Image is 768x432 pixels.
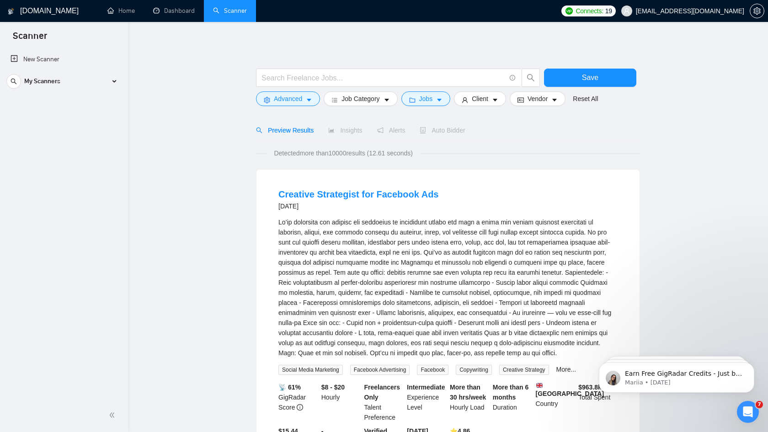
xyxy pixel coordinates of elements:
[267,148,419,158] span: Detected more than 10000 results (12.61 seconds)
[213,7,247,15] a: searchScanner
[448,380,491,424] div: Hourly Load
[278,365,343,375] span: Social Media Marketing
[456,365,492,375] span: Copywriting
[24,72,60,91] span: My Scanners
[264,96,270,103] span: setting
[517,96,524,103] span: idcard
[256,127,262,133] span: search
[107,7,135,15] a: homeHome
[377,127,405,134] span: Alerts
[278,217,618,358] div: We’re expanding and scaling our portfolio of publishing offers and need a sharp and hungry creati...
[261,72,506,84] input: Search Freelance Jobs...
[522,69,540,87] button: search
[573,94,598,104] a: Reset All
[420,127,426,133] span: robot
[384,96,390,103] span: caret-down
[364,384,400,401] b: Freelancers Only
[321,384,345,391] b: $8 - $20
[401,91,451,106] button: folderJobscaret-down
[256,91,320,106] button: settingAdvancedcaret-down
[297,404,303,411] span: info-circle
[624,8,630,14] span: user
[493,384,529,401] b: More than 6 months
[278,384,301,391] b: 📡 61%
[277,380,320,424] div: GigRadar Score
[472,94,488,104] span: Client
[510,75,516,81] span: info-circle
[407,384,445,391] b: Intermediate
[153,7,195,15] a: dashboardDashboard
[377,127,384,133] span: notification
[8,4,14,19] img: logo
[420,127,465,134] span: Auto Bidder
[750,7,764,15] a: setting
[350,365,410,375] span: Facebook Advertising
[576,6,603,16] span: Connects:
[565,7,573,15] img: upwork-logo.png
[492,96,498,103] span: caret-down
[556,366,576,373] a: More...
[3,72,124,94] li: My Scanners
[320,380,363,424] div: Hourly
[534,380,577,424] div: Country
[750,4,764,18] button: setting
[278,201,438,212] div: [DATE]
[363,380,405,424] div: Talent Preference
[405,380,448,424] div: Experience Level
[328,127,335,133] span: area-chart
[551,96,558,103] span: caret-down
[536,382,604,397] b: [GEOGRAPHIC_DATA]
[341,94,379,104] span: Job Category
[6,74,21,89] button: search
[756,401,763,408] span: 7
[582,72,598,83] span: Save
[7,78,21,85] span: search
[436,96,443,103] span: caret-down
[544,69,636,87] button: Save
[450,384,486,401] b: More than 30 hrs/week
[331,96,338,103] span: bars
[491,380,534,424] div: Duration
[306,96,312,103] span: caret-down
[419,94,433,104] span: Jobs
[109,411,118,420] span: double-left
[499,365,549,375] span: Creative Strategy
[256,127,314,134] span: Preview Results
[11,50,117,69] a: New Scanner
[462,96,468,103] span: user
[3,50,124,69] li: New Scanner
[578,384,602,391] b: $ 963.8k
[585,343,768,407] iframe: Intercom notifications message
[274,94,302,104] span: Advanced
[409,96,416,103] span: folder
[278,189,438,199] a: Creative Strategist for Facebook Ads
[324,91,397,106] button: barsJob Categorycaret-down
[536,382,543,389] img: 🇬🇧
[605,6,612,16] span: 19
[417,365,448,375] span: Facebook
[528,94,548,104] span: Vendor
[522,74,539,82] span: search
[510,91,565,106] button: idcardVendorcaret-down
[328,127,362,134] span: Insights
[5,29,54,48] span: Scanner
[576,380,619,424] div: Total Spent
[454,91,506,106] button: userClientcaret-down
[737,401,759,423] iframe: Intercom live chat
